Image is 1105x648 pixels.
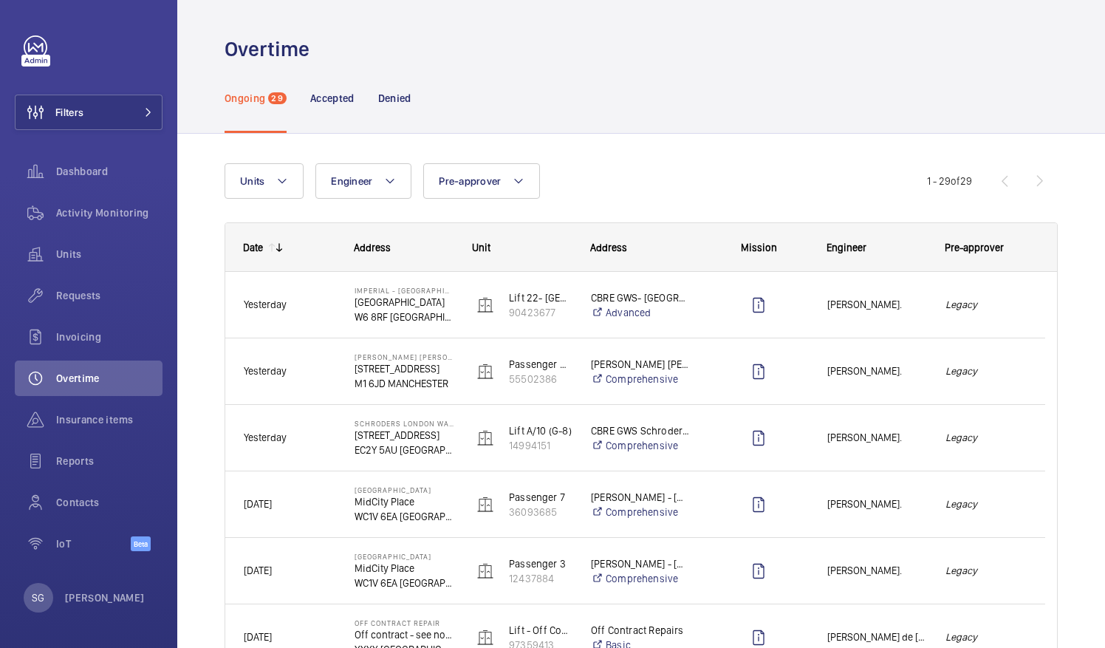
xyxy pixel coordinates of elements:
[476,562,494,580] img: elevator.svg
[476,629,494,647] img: elevator.svg
[355,428,454,443] p: [STREET_ADDRESS]
[945,429,1027,446] em: Legacy
[56,495,162,510] span: Contacts
[945,363,1027,380] em: Legacy
[32,590,44,605] p: SG
[355,627,454,642] p: Off contract - see notes in description
[591,423,690,438] p: CBRE GWS Schroders ([GEOGRAPHIC_DATA])
[509,372,572,386] p: 55502386
[945,562,1027,579] em: Legacy
[355,618,454,627] p: Off Contract Repair
[240,175,264,187] span: Units
[56,164,162,179] span: Dashboard
[827,363,926,380] span: [PERSON_NAME].
[355,552,454,561] p: [GEOGRAPHIC_DATA]
[945,496,1027,513] em: Legacy
[741,242,777,253] span: Mission
[827,496,926,513] span: [PERSON_NAME].
[591,357,690,372] p: [PERSON_NAME] [PERSON_NAME]
[310,91,355,106] p: Accepted
[355,376,454,391] p: M1 6JD MANCHESTER
[244,565,272,576] span: [DATE]
[65,590,145,605] p: [PERSON_NAME]
[945,242,1004,253] span: Pre-approver
[244,365,287,377] span: Yesterday
[476,429,494,447] img: elevator.svg
[355,561,454,576] p: MidCity Place
[945,629,1027,646] em: Legacy
[591,623,690,638] p: Off Contract Repairs
[56,288,162,303] span: Requests
[225,91,265,106] p: Ongoing
[131,536,151,551] span: Beta
[355,352,454,361] p: [PERSON_NAME] [PERSON_NAME], [GEOGRAPHIC_DATA]
[56,330,162,344] span: Invoicing
[509,357,572,372] p: Passenger Lift - Dominion
[476,296,494,314] img: elevator.svg
[591,372,690,386] a: Comprehensive
[244,631,272,643] span: [DATE]
[355,419,454,428] p: Schroders London Wall
[509,423,572,438] p: Lift A/10 (G-8)
[509,305,572,320] p: 90423677
[591,571,690,586] a: Comprehensive
[827,562,926,579] span: [PERSON_NAME].
[56,454,162,468] span: Reports
[378,91,411,106] p: Denied
[472,242,490,253] span: Unit
[355,443,454,457] p: EC2Y 5AU [GEOGRAPHIC_DATA]
[355,361,454,376] p: [STREET_ADDRESS]
[331,175,372,187] span: Engineer
[355,509,454,524] p: WC1V 6EA [GEOGRAPHIC_DATA]
[268,92,286,104] span: 29
[355,576,454,590] p: WC1V 6EA [GEOGRAPHIC_DATA]
[476,363,494,381] img: elevator.svg
[439,175,501,187] span: Pre-approver
[591,490,690,505] p: [PERSON_NAME] - [GEOGRAPHIC_DATA]
[509,505,572,519] p: 36093685
[509,490,572,505] p: Passenger 7
[244,299,287,310] span: Yesterday
[355,485,454,494] p: [GEOGRAPHIC_DATA]
[56,247,162,262] span: Units
[244,498,272,510] span: [DATE]
[927,176,972,186] span: 1 - 29 29
[945,296,1027,313] em: Legacy
[509,438,572,453] p: 14994151
[355,286,454,295] p: Imperial - [GEOGRAPHIC_DATA]
[591,305,690,320] a: Advanced
[225,35,318,63] h1: Overtime
[509,571,572,586] p: 12437884
[15,95,162,130] button: Filters
[423,163,540,199] button: Pre-approver
[591,556,690,571] p: [PERSON_NAME] - [GEOGRAPHIC_DATA]
[56,371,162,386] span: Overtime
[827,296,926,313] span: [PERSON_NAME].
[55,105,83,120] span: Filters
[509,556,572,571] p: Passenger 3
[591,290,690,305] p: CBRE GWS- [GEOGRAPHIC_DATA] ([GEOGRAPHIC_DATA])
[827,629,926,646] span: [PERSON_NAME] de [PERSON_NAME].
[56,412,162,427] span: Insurance items
[509,290,572,305] p: Lift 22- [GEOGRAPHIC_DATA] Block (Passenger)
[244,432,287,443] span: Yesterday
[476,496,494,514] img: elevator.svg
[355,310,454,324] p: W6 8RF [GEOGRAPHIC_DATA]
[827,429,926,446] span: [PERSON_NAME].
[243,242,263,253] div: Date
[355,295,454,310] p: [GEOGRAPHIC_DATA]
[951,175,960,187] span: of
[354,242,391,253] span: Address
[225,163,304,199] button: Units
[591,438,690,453] a: Comprehensive
[827,242,866,253] span: Engineer
[315,163,411,199] button: Engineer
[509,623,572,638] p: Lift - Off Contract
[590,242,627,253] span: Address
[56,536,131,551] span: IoT
[56,205,162,220] span: Activity Monitoring
[591,505,690,519] a: Comprehensive
[355,494,454,509] p: MidCity Place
